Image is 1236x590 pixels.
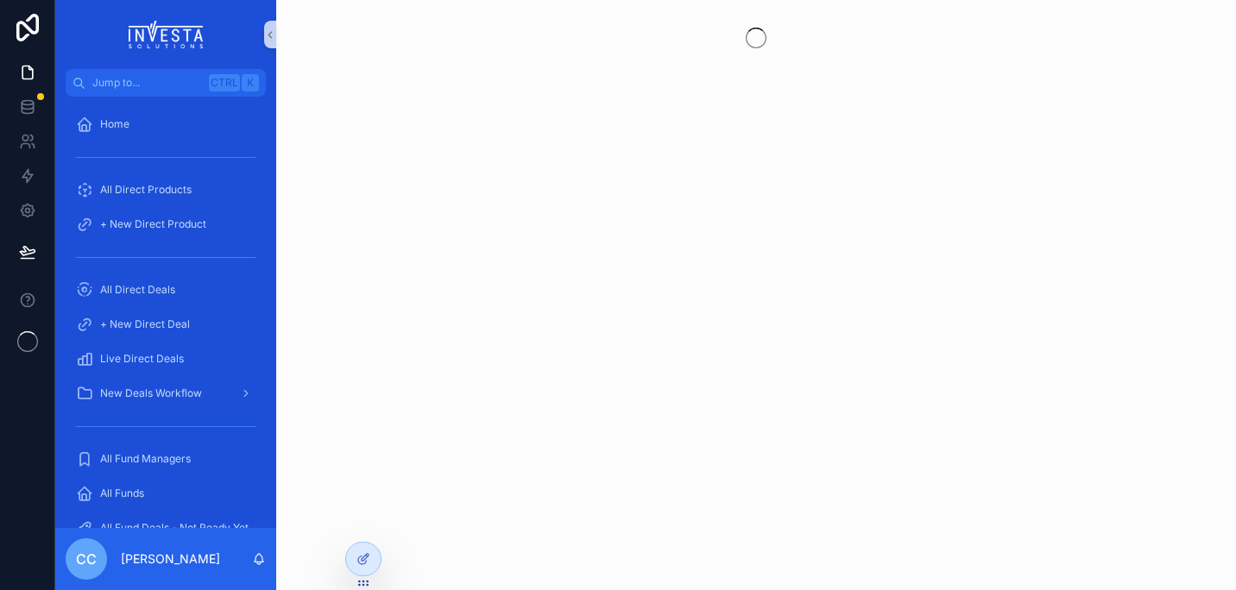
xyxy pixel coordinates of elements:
[55,97,276,528] div: scrollable content
[66,174,266,205] a: All Direct Products
[100,386,202,400] span: New Deals Workflow
[66,343,266,374] a: Live Direct Deals
[209,74,240,91] span: Ctrl
[121,550,220,568] p: [PERSON_NAME]
[100,283,175,297] span: All Direct Deals
[76,549,97,569] span: CC
[100,183,192,197] span: All Direct Products
[66,69,266,97] button: Jump to...CtrlK
[100,352,184,366] span: Live Direct Deals
[100,486,144,500] span: All Funds
[66,378,266,409] a: New Deals Workflow
[66,209,266,240] a: + New Direct Product
[66,274,266,305] a: All Direct Deals
[100,521,249,535] span: All Fund Deals - Not Ready Yet
[66,478,266,509] a: All Funds
[92,76,202,90] span: Jump to...
[129,21,204,48] img: App logo
[100,217,206,231] span: + New Direct Product
[100,452,191,466] span: All Fund Managers
[100,117,129,131] span: Home
[100,317,190,331] span: + New Direct Deal
[243,76,257,90] span: K
[66,109,266,140] a: Home
[66,512,266,543] a: All Fund Deals - Not Ready Yet
[66,443,266,474] a: All Fund Managers
[66,309,266,340] a: + New Direct Deal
